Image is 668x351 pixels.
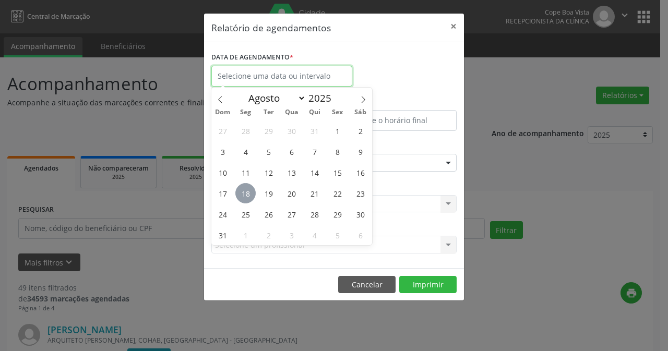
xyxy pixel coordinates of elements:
[349,109,372,116] span: Sáb
[399,276,457,294] button: Imprimir
[304,120,325,141] span: Julho 31, 2025
[257,109,280,116] span: Ter
[235,204,256,224] span: Agosto 25, 2025
[234,109,257,116] span: Seg
[212,141,233,162] span: Agosto 3, 2025
[350,120,371,141] span: Agosto 2, 2025
[258,204,279,224] span: Agosto 26, 2025
[281,120,302,141] span: Julho 30, 2025
[327,162,348,183] span: Agosto 15, 2025
[281,162,302,183] span: Agosto 13, 2025
[281,204,302,224] span: Agosto 27, 2025
[211,50,293,66] label: DATA DE AGENDAMENTO
[304,204,325,224] span: Agosto 28, 2025
[258,225,279,245] span: Setembro 2, 2025
[350,225,371,245] span: Setembro 6, 2025
[212,204,233,224] span: Agosto 24, 2025
[212,225,233,245] span: Agosto 31, 2025
[258,141,279,162] span: Agosto 5, 2025
[235,183,256,203] span: Agosto 18, 2025
[258,120,279,141] span: Julho 29, 2025
[304,162,325,183] span: Agosto 14, 2025
[212,162,233,183] span: Agosto 10, 2025
[304,225,325,245] span: Setembro 4, 2025
[243,91,306,105] select: Month
[337,94,457,110] label: ATÉ
[211,21,331,34] h5: Relatório de agendamentos
[327,204,348,224] span: Agosto 29, 2025
[327,141,348,162] span: Agosto 8, 2025
[235,141,256,162] span: Agosto 4, 2025
[303,109,326,116] span: Qui
[306,91,340,105] input: Year
[350,162,371,183] span: Agosto 16, 2025
[350,204,371,224] span: Agosto 30, 2025
[337,110,457,131] input: Selecione o horário final
[281,141,302,162] span: Agosto 6, 2025
[280,109,303,116] span: Qua
[304,183,325,203] span: Agosto 21, 2025
[443,14,464,39] button: Close
[304,141,325,162] span: Agosto 7, 2025
[212,183,233,203] span: Agosto 17, 2025
[350,141,371,162] span: Agosto 9, 2025
[281,183,302,203] span: Agosto 20, 2025
[258,162,279,183] span: Agosto 12, 2025
[350,183,371,203] span: Agosto 23, 2025
[211,109,234,116] span: Dom
[211,66,352,87] input: Selecione uma data ou intervalo
[235,225,256,245] span: Setembro 1, 2025
[281,225,302,245] span: Setembro 3, 2025
[326,109,349,116] span: Sex
[327,120,348,141] span: Agosto 1, 2025
[338,276,396,294] button: Cancelar
[235,120,256,141] span: Julho 28, 2025
[258,183,279,203] span: Agosto 19, 2025
[212,120,233,141] span: Julho 27, 2025
[327,183,348,203] span: Agosto 22, 2025
[235,162,256,183] span: Agosto 11, 2025
[327,225,348,245] span: Setembro 5, 2025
